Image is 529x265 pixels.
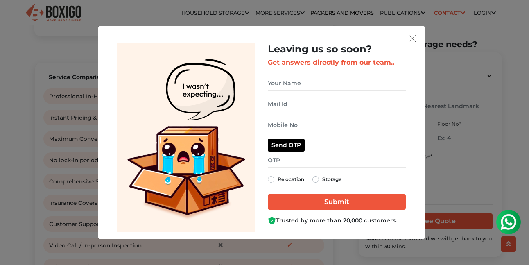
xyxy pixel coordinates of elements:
div: Trusted by more than 20,000 customers. [268,216,406,225]
img: exit [409,35,416,42]
img: whatsapp-icon.svg [8,8,25,25]
h3: Get answers directly from our team.. [268,59,406,66]
input: Your Name [268,76,406,91]
input: Mail Id [268,97,406,111]
h2: Leaving us so soon? [268,43,406,55]
input: Submit [268,194,406,210]
input: OTP [268,153,406,168]
label: Storage [322,174,341,184]
img: Boxigo Customer Shield [268,217,276,225]
button: Send OTP [268,139,305,152]
input: Mobile No [268,118,406,132]
img: Lead Welcome Image [117,43,255,232]
label: Relocation [278,174,304,184]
